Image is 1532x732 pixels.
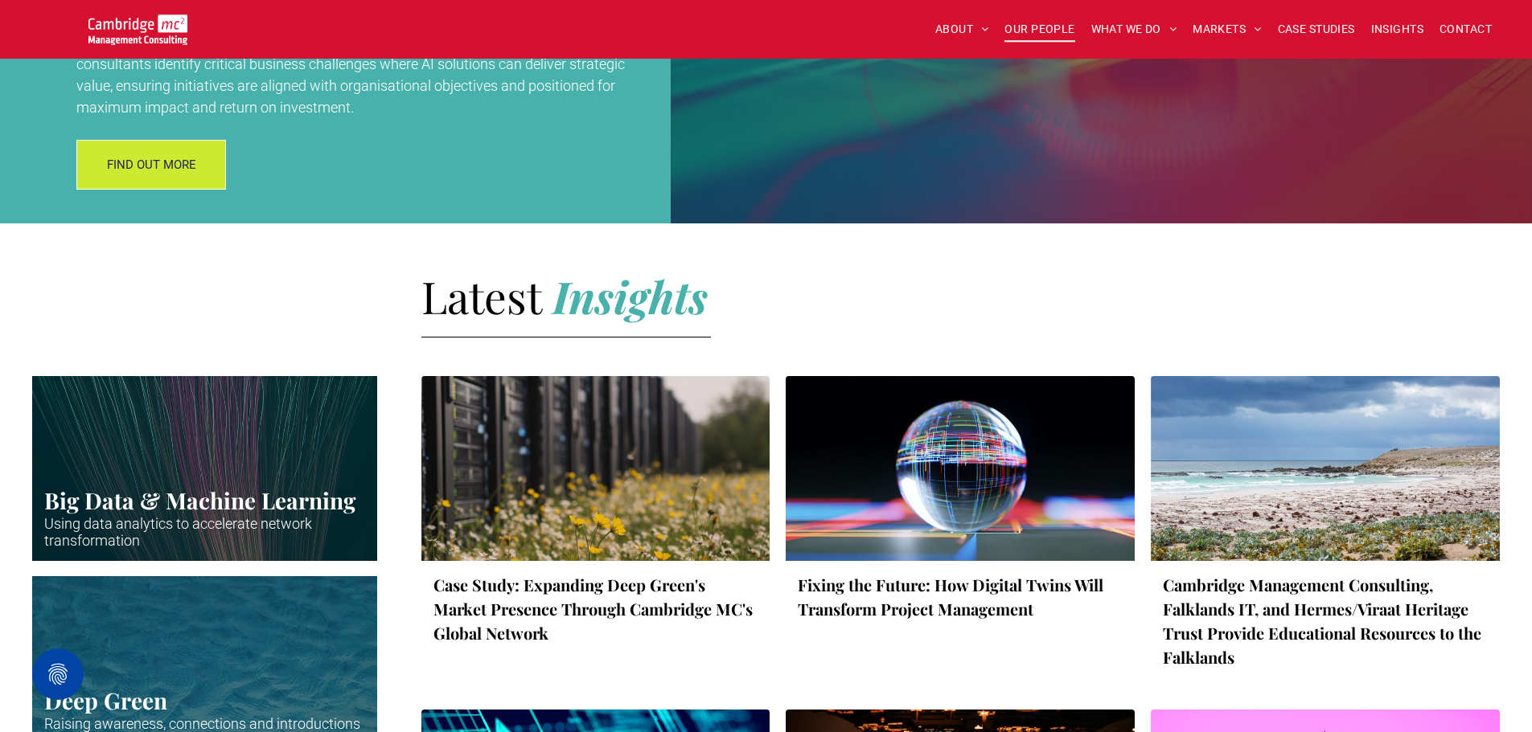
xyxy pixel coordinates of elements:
a: INSIGHTS [1363,17,1431,42]
a: CONTACT [1431,17,1500,42]
strong: nsights [569,266,708,325]
a: Your Business Transformed | Cambridge Management Consulting [88,17,187,34]
a: OUR PEOPLE [996,17,1082,42]
a: A Data centre in a field, digital transformation [421,376,770,561]
a: FIND OUT MORE [76,140,226,190]
span: FIND OUT MORE [107,145,196,185]
a: Case Study: Expanding Deep Green's Market Presence Through Cambridge MC's Global Network [433,573,758,645]
a: ABOUT [927,17,997,42]
span: OUR PEOPLE [1004,17,1074,42]
a: MARKETS [1185,17,1269,42]
a: Streams of colour in red and green [32,376,377,561]
a: Crystal ball on a neon floor, Procurement [786,376,1135,561]
strong: I [552,266,569,325]
a: CASE STUDIES [1270,17,1363,42]
a: A vivid photo of the skyline of Stanley on the Falkland Islands, digital infrastructure [1151,376,1500,561]
a: Cambridge Management Consulting, Falklands IT, and Hermes/Viraat Heritage Trust Provide Education... [1163,573,1488,669]
a: Fixing the Future: How Digital Twins Will Transform Project Management [798,573,1123,621]
a: WHAT WE DO [1083,17,1185,42]
span: Latest [421,266,541,325]
span: The theme of Cambridge Tech Week 2025 is 'Seizing the AI Advantage'. A key question for business ... [76,12,625,116]
img: Go to Homepage [88,14,187,45]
